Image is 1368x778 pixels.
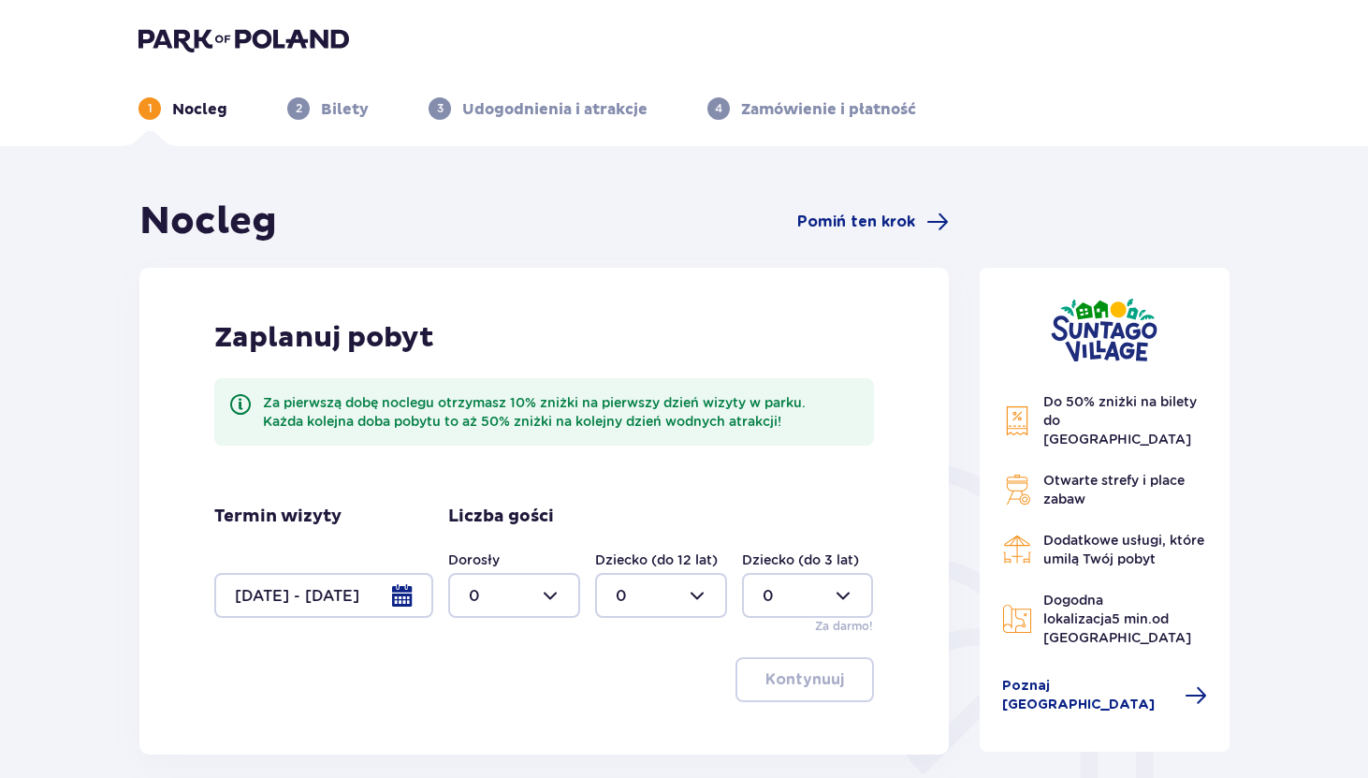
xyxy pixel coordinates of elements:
[214,506,342,528] p: Termin wizyty
[1043,394,1197,447] span: Do 50% zniżki na bilety do [GEOGRAPHIC_DATA]
[321,99,369,120] p: Bilety
[1002,535,1032,565] img: Restaurant Icon
[1043,593,1191,645] span: Dogodna lokalizacja od [GEOGRAPHIC_DATA]
[815,618,873,635] p: Za darmo!
[1002,677,1174,714] span: Poznaj [GEOGRAPHIC_DATA]
[765,669,844,690] p: Kontynuuj
[1002,677,1208,714] a: Poznaj [GEOGRAPHIC_DATA]
[448,506,554,528] p: Liczba gości
[1043,473,1185,506] span: Otwarte strefy i place zabaw
[263,393,859,431] div: Za pierwszą dobę noclegu otrzymasz 10% zniżki na pierwszy dzień wizyty w parku. Każda kolejna dob...
[595,550,718,569] label: Dziecko (do 12 lat)
[715,100,722,117] p: 4
[797,211,949,233] a: Pomiń ten krok
[296,100,302,117] p: 2
[462,99,648,120] p: Udogodnienia i atrakcje
[1043,533,1204,566] span: Dodatkowe usługi, które umilą Twój pobyt
[1112,611,1152,626] span: 5 min.
[741,99,916,120] p: Zamówienie i płatność
[735,657,874,702] button: Kontynuuj
[437,100,444,117] p: 3
[1051,298,1157,362] img: Suntago Village
[138,26,349,52] img: Park of Poland logo
[139,198,277,245] h1: Nocleg
[742,550,859,569] label: Dziecko (do 3 lat)
[148,100,153,117] p: 1
[214,320,434,356] p: Zaplanuj pobyt
[448,550,500,569] label: Dorosły
[1002,475,1032,505] img: Grill Icon
[172,99,227,120] p: Nocleg
[797,212,915,232] span: Pomiń ten krok
[1002,604,1032,634] img: Map Icon
[1002,405,1032,436] img: Discount Icon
